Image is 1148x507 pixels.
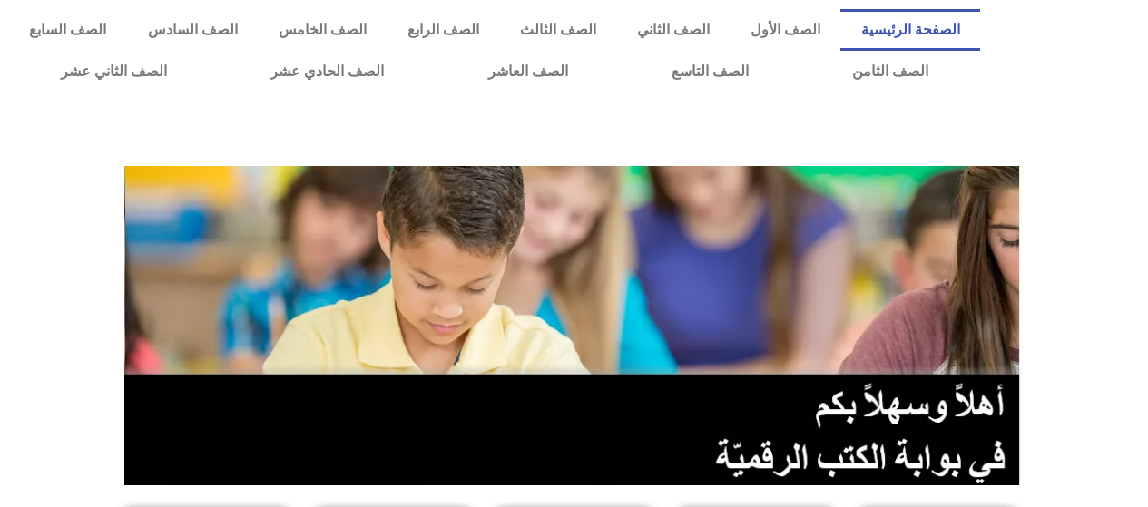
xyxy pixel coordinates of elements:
a: الصف الثاني [616,9,730,51]
a: الصف الخامس [258,9,387,51]
a: الصف الأول [730,9,840,51]
a: الصف الرابع [387,9,499,51]
a: الصف الثامن [800,51,980,93]
a: الصف العاشر [437,51,620,93]
a: الصف الحادي عشر [219,51,436,93]
a: الصف الثاني عشر [9,51,219,93]
a: الصفحة الرئيسية [840,9,980,51]
a: الصف السادس [127,9,258,51]
a: الصف السابع [9,9,127,51]
a: الصف التاسع [620,51,800,93]
a: الصف الثالث [499,9,616,51]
